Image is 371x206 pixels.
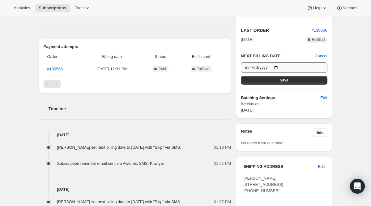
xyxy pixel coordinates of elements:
[343,6,357,11] span: Settings
[317,130,324,135] span: Edit
[241,76,327,85] button: Save
[241,53,315,59] h2: NEXT BILLING DATE
[83,66,141,72] span: [DATE] · 12:31 PM
[315,53,327,59] button: Cancel
[313,6,321,11] span: Help
[243,164,318,170] h3: SHIPPING ADDRESS
[214,199,231,205] span: 01:07 PM
[39,6,66,11] span: Subscriptions
[39,132,231,138] h4: [DATE]
[44,44,226,50] h2: Payment attempts
[312,28,327,33] a: #130566
[47,67,63,71] a: #130566
[214,144,231,151] span: 01:18 PM
[145,54,176,60] span: Status
[241,141,284,145] span: No notes from customer
[313,128,327,137] button: Edit
[303,4,331,12] button: Help
[314,162,328,172] button: Edit
[10,4,34,12] button: Analytics
[44,80,226,88] nav: Pagination
[241,27,312,33] h2: LAST ORDER
[241,108,254,112] span: [DATE]
[57,145,181,150] span: [PERSON_NAME] set next billing date to [DATE] with "Skip" via SMS.
[241,37,254,43] span: [DATE]
[241,95,320,101] h6: Batching Settings
[180,54,222,60] span: Fulfillment
[39,186,231,193] h4: [DATE]
[243,176,283,193] span: [PERSON_NAME] [STREET_ADDRESS] [PHONE_NUMBER]
[214,160,231,167] span: 01:01 PM
[83,54,141,60] span: Billing date
[75,6,84,11] span: Tools
[312,27,327,33] button: #130566
[71,4,94,12] button: Tools
[333,4,361,12] button: Settings
[14,6,30,11] span: Analytics
[241,128,313,137] h3: Notes
[318,164,325,170] span: Edit
[44,50,81,64] th: Order
[35,4,70,12] button: Subscriptions
[49,106,231,112] h2: Timeline
[241,101,327,107] span: Weekly on
[350,179,365,194] div: Open Intercom Messenger
[57,161,164,166] span: Subscription reminder email sent via Awtomic SMS, Klaviyo.
[57,199,181,204] span: [PERSON_NAME] set next billing date to [DATE] with "Skip" via SMS.
[280,78,288,83] span: Save
[312,37,325,42] span: Fulfilled
[159,67,166,72] span: Paid
[197,67,209,72] span: Fulfilled
[320,95,327,101] span: Edit
[317,93,331,103] button: Edit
